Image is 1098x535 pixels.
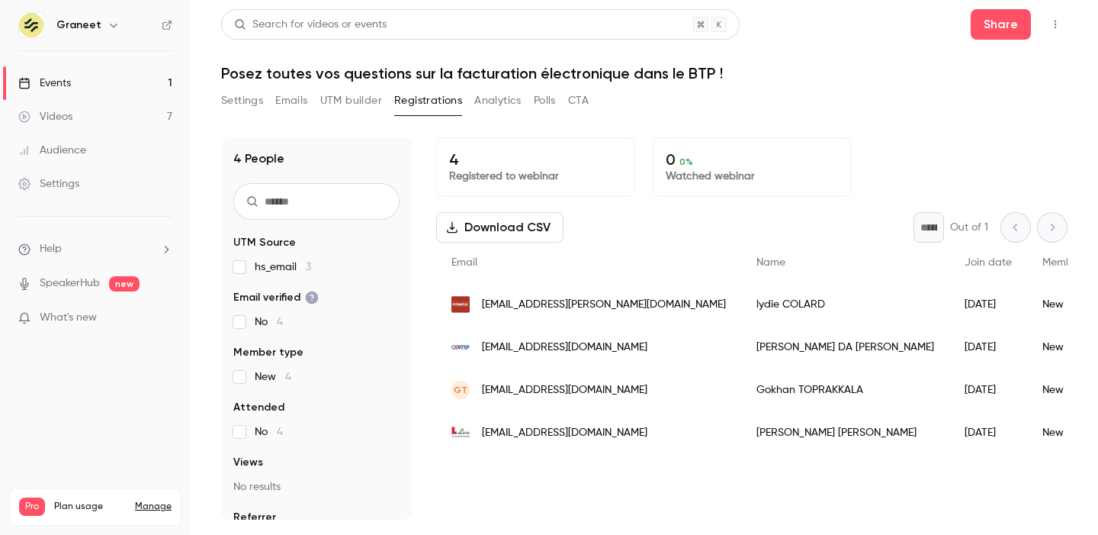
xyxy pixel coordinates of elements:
span: [EMAIL_ADDRESS][DOMAIN_NAME] [482,340,647,356]
div: Settings [18,176,79,192]
img: Graneet [19,13,43,37]
div: [DATE] [949,326,1027,369]
button: Emails [275,89,307,113]
span: [EMAIL_ADDRESS][DOMAIN_NAME] [482,425,647,441]
span: 3 [306,262,311,272]
button: Download CSV [436,212,563,243]
span: Name [756,257,785,268]
div: Events [18,76,71,91]
span: Plan usage [54,501,126,513]
button: Analytics [474,89,522,113]
h1: Posez toutes vos questions sur la facturation électronique dans le BTP ! [221,64,1067,82]
span: No [255,314,283,330]
div: lydie COLARD [741,283,949,326]
div: Videos [18,109,72,124]
li: help-dropdown-opener [18,241,172,257]
h1: 4 People [233,150,284,168]
button: CTA [568,89,589,113]
iframe: Noticeable Trigger [154,311,172,325]
span: Member type [233,345,303,360]
button: Share [971,9,1031,40]
div: [DATE] [949,411,1027,454]
span: Attended [233,400,284,415]
span: [EMAIL_ADDRESS][DOMAIN_NAME] [482,382,647,398]
img: groupe-livio.com [451,424,470,442]
span: hs_email [255,259,311,275]
img: cortep.fr [451,338,470,356]
h6: Graneet [56,18,101,33]
span: new [109,276,140,292]
span: New [255,369,291,385]
span: Join date [965,257,1012,268]
img: finn-est.com [451,295,470,314]
span: GT [454,383,467,397]
span: No [255,424,283,440]
span: Help [40,241,62,257]
span: Views [233,455,263,470]
span: 0 % [679,156,693,167]
a: SpeakerHub [40,276,100,292]
p: 0 [666,150,838,169]
span: What's new [40,310,97,326]
span: Email [451,257,477,268]
span: Pro [19,498,45,516]
span: [EMAIL_ADDRESS][PERSON_NAME][DOMAIN_NAME] [482,297,726,313]
p: 4 [449,150,621,169]
div: [DATE] [949,369,1027,411]
p: No results [233,479,400,495]
div: [PERSON_NAME] DA [PERSON_NAME] [741,326,949,369]
div: [DATE] [949,283,1027,326]
div: Search for videos or events [234,17,387,33]
button: UTM builder [320,89,382,113]
div: Audience [18,143,86,158]
span: 4 [277,317,283,327]
button: Polls [534,89,556,113]
button: Registrations [394,89,462,113]
p: Out of 1 [950,220,988,235]
span: Referrer [233,510,276,525]
a: Manage [135,501,172,513]
p: Watched webinar [666,169,838,184]
p: Registered to webinar [449,169,621,184]
span: 4 [285,372,291,382]
span: UTM Source [233,235,296,250]
button: Settings [221,89,263,113]
span: Email verified [233,290,319,305]
span: 4 [277,427,283,437]
div: [PERSON_NAME] [PERSON_NAME] [741,411,949,454]
div: Gokhan TOPRAKKALA [741,369,949,411]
